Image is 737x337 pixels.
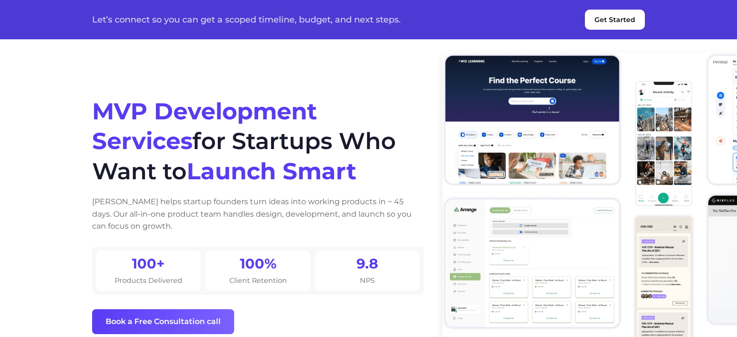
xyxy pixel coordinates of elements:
[115,275,182,286] p: Products Delivered
[187,157,357,185] span: Launch Smart
[92,15,401,24] p: Let’s connect so you can get a scoped timeline, budget, and next steps.
[92,309,234,334] button: Book a Free Consultation call
[92,196,424,232] p: [PERSON_NAME] helps startup founders turn ideas into working products in ~ 45 days. Our all-in-on...
[240,256,276,271] h2: 100%
[585,10,645,30] button: Get Started
[92,96,424,186] h1: for Startups Who Want to
[229,275,287,286] p: Client Retention
[360,275,375,286] p: NPS
[357,256,378,271] h2: 9.8
[92,97,317,155] span: MVP Development Services
[132,256,165,271] h2: 100+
